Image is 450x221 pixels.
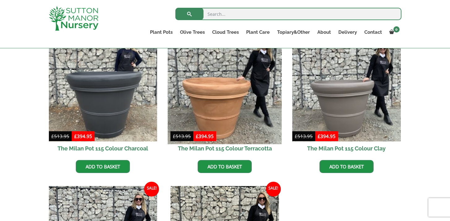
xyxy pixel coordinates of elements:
a: Delivery [335,28,361,37]
a: Olive Trees [176,28,208,37]
a: Add to basket: “The Milan Pot 115 Colour Terracotta” [198,160,252,173]
h2: The Milan Pot 115 Colour Charcoal [49,141,157,155]
a: Add to basket: “The Milan Pot 115 Colour Charcoal” [76,160,130,173]
bdi: 394.95 [196,133,214,139]
input: Search... [175,8,401,20]
span: £ [318,133,320,139]
img: logo [49,6,98,31]
img: The Milan Pot 115 Colour Charcoal [49,33,157,141]
span: £ [196,133,199,139]
span: £ [74,133,77,139]
a: Plant Care [242,28,273,37]
a: Sale! The Milan Pot 115 Colour Charcoal [49,33,157,155]
span: £ [295,133,298,139]
bdi: 513.95 [51,133,69,139]
span: £ [51,133,54,139]
h2: The Milan Pot 115 Colour Terracotta [170,141,279,155]
img: The Milan Pot 115 Colour Clay [292,33,401,141]
span: Sale! [266,182,281,197]
img: The Milan Pot 115 Colour Terracotta [168,30,282,144]
span: Sale! [144,182,159,197]
a: Sale! The Milan Pot 115 Colour Clay [292,33,401,155]
h2: The Milan Pot 115 Colour Clay [292,141,401,155]
span: 0 [393,26,400,32]
bdi: 394.95 [318,133,336,139]
bdi: 394.95 [74,133,92,139]
a: Contact [361,28,386,37]
a: About [314,28,335,37]
a: 0 [386,28,401,37]
a: Sale! The Milan Pot 115 Colour Terracotta [170,33,279,155]
a: Add to basket: “The Milan Pot 115 Colour Clay” [319,160,374,173]
a: Cloud Trees [208,28,242,37]
a: Plant Pots [146,28,176,37]
a: Topiary&Other [273,28,314,37]
bdi: 513.95 [295,133,313,139]
span: £ [173,133,176,139]
bdi: 513.95 [173,133,191,139]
